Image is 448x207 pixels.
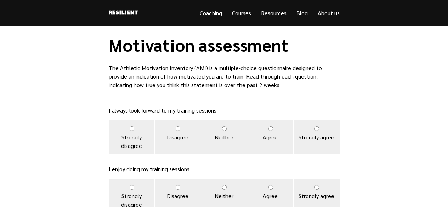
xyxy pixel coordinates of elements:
[109,120,155,154] label: Strongly disagree
[268,185,273,190] input: Agree
[232,9,251,17] a: Courses
[109,64,340,89] p: The Athletic Motivation Inventory (AMI) is a multiple-choice questionnaire designed to provide an...
[261,9,287,17] a: Resources
[222,185,227,190] input: Neither
[176,126,180,131] input: Disagree
[314,126,319,131] input: Strongly agree
[314,185,319,190] input: Strongly agree
[155,120,201,154] label: Disagree
[294,120,340,154] label: Strongly agree
[130,126,134,131] input: Strongly disagree
[130,185,134,190] input: Strongly disagree
[201,120,247,154] label: Neither
[200,9,222,17] a: Coaching
[109,165,340,173] p: I enjoy doing my training sessions
[109,35,340,55] h1: Motivation assessment
[222,126,227,131] input: Neither
[247,120,293,154] label: Agree
[268,126,273,131] input: Agree
[296,9,308,17] a: Blog
[109,8,138,18] a: Resilient
[109,106,340,115] p: I always look forward to my training sessions
[176,185,180,190] input: Disagree
[318,9,340,17] a: About us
